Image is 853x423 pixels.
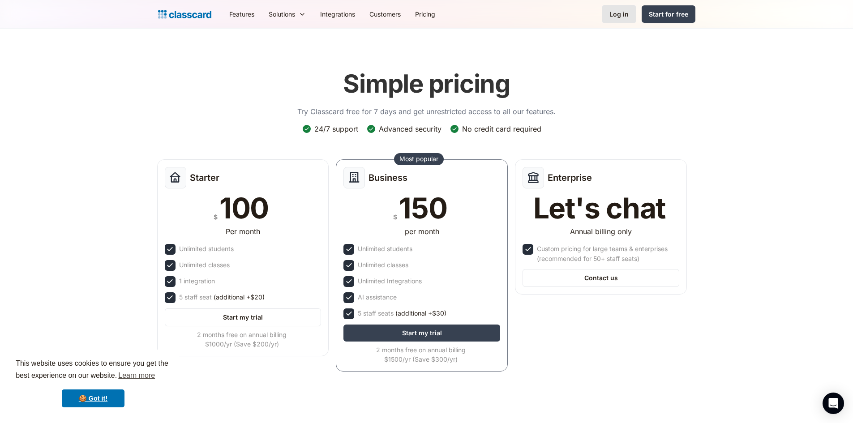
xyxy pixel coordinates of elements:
[462,124,541,134] div: No credit card required
[823,393,844,414] div: Open Intercom Messenger
[62,389,124,407] a: dismiss cookie message
[362,4,408,24] a: Customers
[343,345,498,364] div: 2 months free on annual billing $1500/yr (Save $300/yr)
[523,269,679,287] a: Contact us
[358,244,412,254] div: Unlimited students
[219,194,269,222] div: 100
[379,124,442,134] div: Advanced security
[261,4,313,24] div: Solutions
[408,4,442,24] a: Pricing
[358,260,408,270] div: Unlimited classes
[399,154,438,163] div: Most popular
[190,172,219,183] h2: Starter
[214,292,265,302] span: (additional +$20)
[314,124,358,134] div: 24/7 support
[405,226,439,237] div: per month
[269,9,295,19] div: Solutions
[642,5,695,23] a: Start for free
[393,211,397,222] div: $
[358,308,446,318] div: 5 staff seats
[358,292,397,302] div: AI assistance
[179,244,234,254] div: Unlimited students
[226,226,260,237] div: Per month
[343,69,510,99] h1: Simple pricing
[158,8,211,21] a: home
[165,308,321,326] a: Start my trial
[602,5,636,23] a: Log in
[179,292,265,302] div: 5 staff seat
[179,276,215,286] div: 1 integration
[649,9,688,19] div: Start for free
[297,106,556,117] p: Try Classcard free for 7 days and get unrestricted access to all our features.
[548,172,592,183] h2: Enterprise
[570,226,632,237] div: Annual billing only
[399,194,447,222] div: 150
[179,260,230,270] div: Unlimited classes
[16,358,171,382] span: This website uses cookies to ensure you get the best experience on our website.
[537,244,677,264] div: Custom pricing for large teams & enterprises (recommended for 50+ staff seats)
[117,369,156,382] a: learn more about cookies
[533,194,666,222] div: Let's chat
[609,9,629,19] div: Log in
[214,211,218,222] div: $
[343,325,500,342] a: Start my trial
[7,350,179,416] div: cookieconsent
[395,308,446,318] span: (additional +$30)
[165,330,320,349] div: 2 months free on annual billing $1000/yr (Save $200/yr)
[369,172,407,183] h2: Business
[222,4,261,24] a: Features
[358,276,422,286] div: Unlimited Integrations
[313,4,362,24] a: Integrations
